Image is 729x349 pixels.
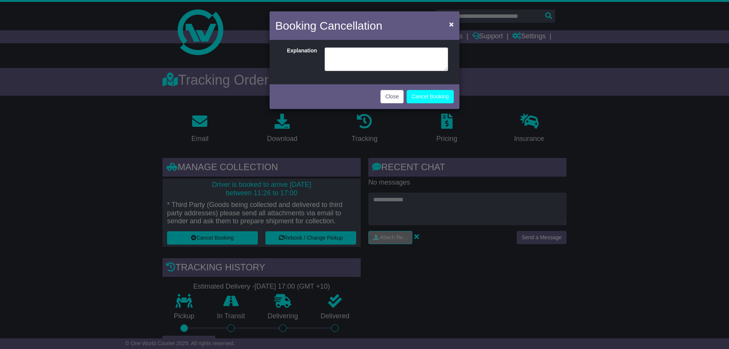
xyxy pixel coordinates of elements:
button: Close [380,90,404,103]
h4: Booking Cancellation [275,17,382,34]
button: Close [445,16,458,32]
span: × [449,20,454,28]
label: Explanation [277,47,321,69]
button: Cancel Booking [407,90,454,103]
